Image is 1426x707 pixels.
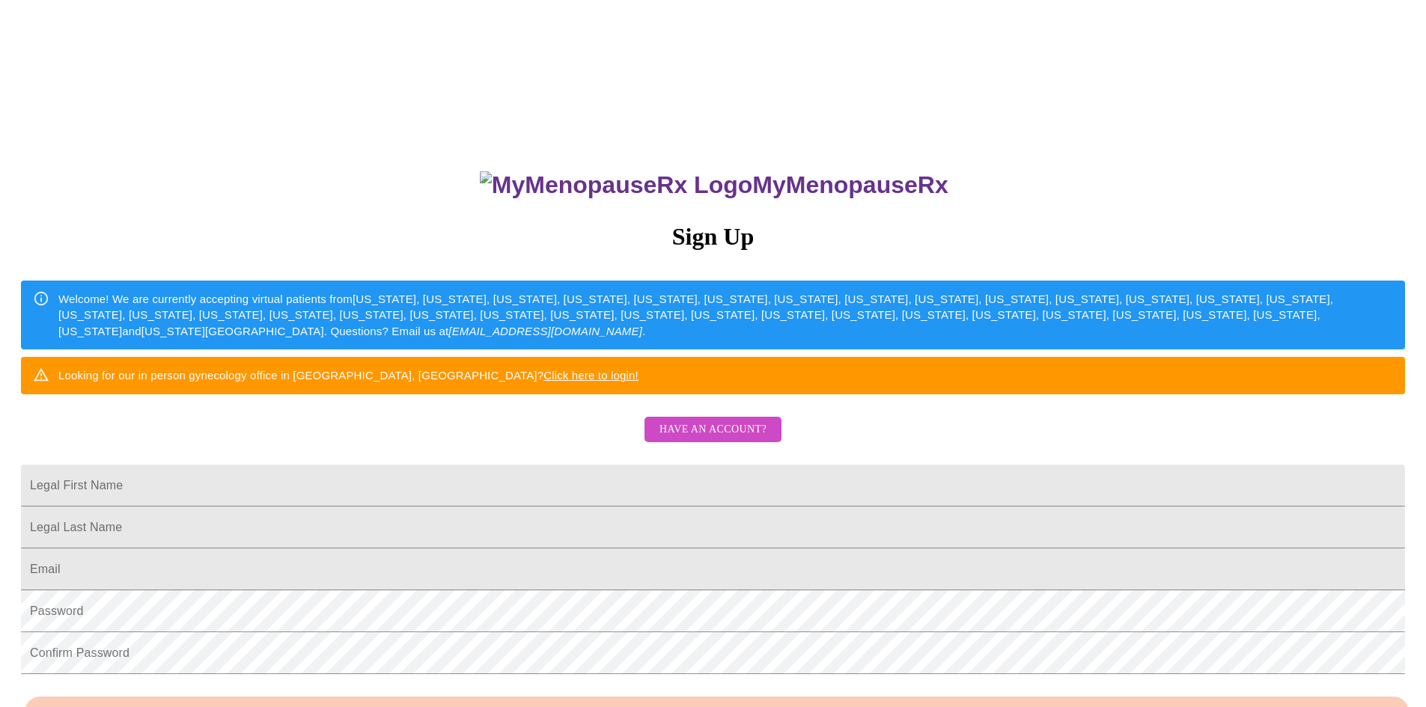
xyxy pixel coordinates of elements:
[480,171,752,199] img: MyMenopauseRx Logo
[659,420,767,439] span: Have an account?
[21,223,1405,251] h3: Sign Up
[641,433,785,446] a: Have an account?
[23,171,1406,199] h3: MyMenopauseRx
[645,417,781,443] button: Have an account?
[58,285,1393,345] div: Welcome! We are currently accepting virtual patients from [US_STATE], [US_STATE], [US_STATE], [US...
[448,325,642,337] em: [EMAIL_ADDRESS][DOMAIN_NAME]
[543,369,639,382] a: Click here to login!
[58,361,639,389] div: Looking for our in person gynecology office in [GEOGRAPHIC_DATA], [GEOGRAPHIC_DATA]?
